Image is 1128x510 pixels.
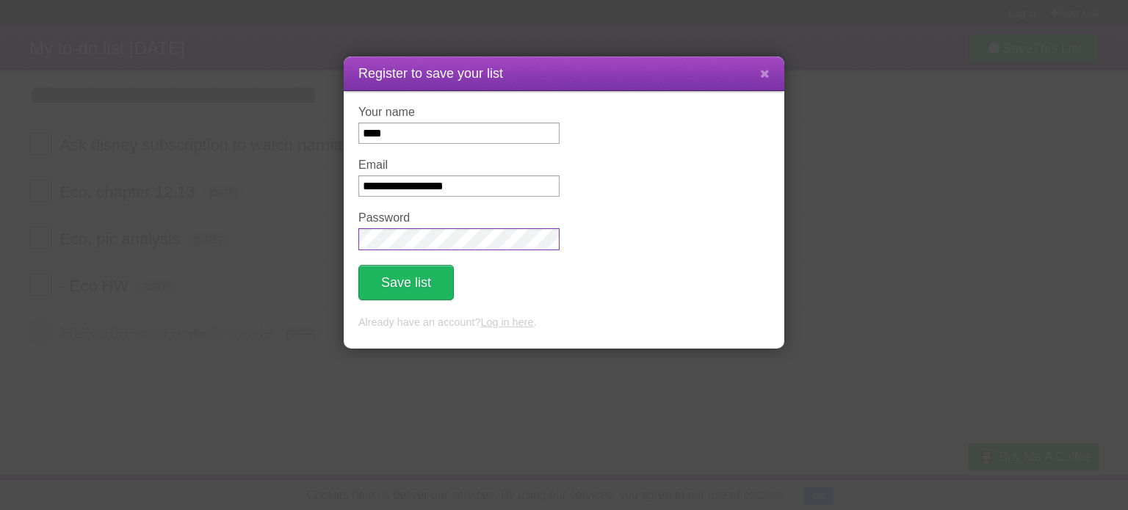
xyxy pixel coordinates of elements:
p: Already have an account? . [358,315,770,331]
a: Log in here [480,316,533,328]
h1: Register to save your list [358,64,770,84]
label: Password [358,211,560,225]
button: Save list [358,265,454,300]
label: Email [358,159,560,172]
label: Your name [358,106,560,119]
